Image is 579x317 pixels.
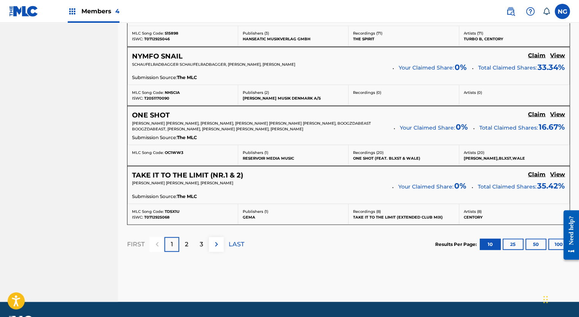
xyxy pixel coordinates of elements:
[229,239,244,249] p: LAST
[165,31,178,36] span: S15898
[243,95,344,101] p: [PERSON_NAME] MUSIK DENMARK A/S
[144,36,170,41] span: T0712925046
[243,30,344,36] p: Publishers ( 3 )
[132,52,183,60] h5: NYMFO SNAIL
[528,52,546,59] h5: Claim
[243,149,344,155] p: Publishers ( 1 )
[464,214,565,220] p: CENTORY
[478,64,537,71] span: Total Claimed Shares:
[185,239,188,249] p: 2
[353,36,454,42] p: THE SPIRIT
[526,7,535,16] img: help
[538,61,565,73] span: 33.34 %
[555,4,570,19] div: User Menu
[243,155,344,161] p: RESERVOIR MEDIA MUSIC
[435,241,479,247] p: Results Per Page:
[177,134,197,141] span: The MLC
[550,111,565,119] a: View
[550,52,565,59] h5: View
[132,62,295,67] span: SCHAUFELRADBAGGER SCHAUFELRADBAGGER, [PERSON_NAME], [PERSON_NAME]
[543,288,548,311] div: Drag
[550,52,565,60] a: View
[353,149,454,155] p: Recordings ( 20 )
[464,208,565,214] p: Artists ( 8 )
[200,239,203,249] p: 3
[353,208,454,214] p: Recordings ( 8 )
[177,74,197,81] span: The MLC
[558,204,579,266] iframe: Resource Center
[9,6,38,17] img: MLC Logo
[503,4,518,19] a: Public Search
[132,180,233,185] span: [PERSON_NAME] [PERSON_NAME], [PERSON_NAME]
[171,239,173,249] p: 1
[132,111,170,119] h5: ONE SHOT
[550,171,565,178] h5: View
[144,214,170,219] span: T0712925068
[528,111,546,118] h5: Claim
[132,36,143,41] span: ISWC:
[81,7,119,16] span: Members
[353,155,454,161] p: ONE SHOT (FEAT. BLXST & WALE)
[537,180,565,191] span: 35.42 %
[132,150,164,155] span: MLC Song Code:
[132,95,143,100] span: ISWC:
[454,180,466,191] span: 0 %
[243,36,344,42] p: HANSEATIC MUSIKVERLAG GMBH
[132,193,177,200] span: Submission Source:
[464,155,565,161] p: [PERSON_NAME],BLXST,WALE
[132,209,164,214] span: MLC Song Code:
[456,121,468,132] span: 0 %
[464,89,565,95] p: Artists ( 0 )
[132,90,164,95] span: MLC Song Code:
[506,7,515,16] img: search
[115,8,119,15] span: 4
[177,193,197,200] span: The MLC
[132,74,177,81] span: Submission Source:
[132,120,371,131] span: [PERSON_NAME] [PERSON_NAME], [PERSON_NAME], [PERSON_NAME] [PERSON_NAME] [PERSON_NAME], BOOGZDABEA...
[353,30,454,36] p: Recordings ( 71 )
[464,30,565,36] p: Artists ( 71 )
[479,124,538,131] span: Total Claimed Shares:
[525,238,546,250] button: 50
[542,8,550,15] div: Notifications
[353,89,454,95] p: Recordings ( 0 )
[464,36,565,42] p: TURBO B, CENTORY
[550,111,565,118] h5: View
[165,90,180,95] span: NH5CIA
[478,183,536,190] span: Total Claimed Shares:
[550,171,565,179] a: View
[528,171,546,178] h5: Claim
[399,63,454,71] span: Your Claimed Share:
[165,150,183,155] span: OC1WW3
[165,209,180,214] span: TD5X1U
[548,238,569,250] button: 100
[243,208,344,214] p: Publishers ( 1 )
[353,214,454,220] p: TAKE IT TO THE LIMIT (EXTENDED CLUB MIX)
[132,134,177,141] span: Submission Source:
[132,31,164,36] span: MLC Song Code:
[539,121,565,132] span: 16.67 %
[132,214,143,219] span: ISWC:
[464,149,565,155] p: Artists ( 20 )
[455,61,467,73] span: 0 %
[243,214,344,220] p: GEMA
[503,238,523,250] button: 25
[212,239,221,249] img: right
[541,281,579,317] iframe: Chat Widget
[144,95,169,100] span: T2051170090
[243,89,344,95] p: Publishers ( 2 )
[398,182,453,190] span: Your Claimed Share:
[132,171,243,179] h5: TAKE IT TO THE LIMIT (NR.1 & 2)
[523,4,538,19] div: Help
[480,238,501,250] button: 10
[400,124,455,132] span: Your Claimed Share:
[68,7,77,16] img: Top Rightsholders
[127,239,145,249] p: FIRST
